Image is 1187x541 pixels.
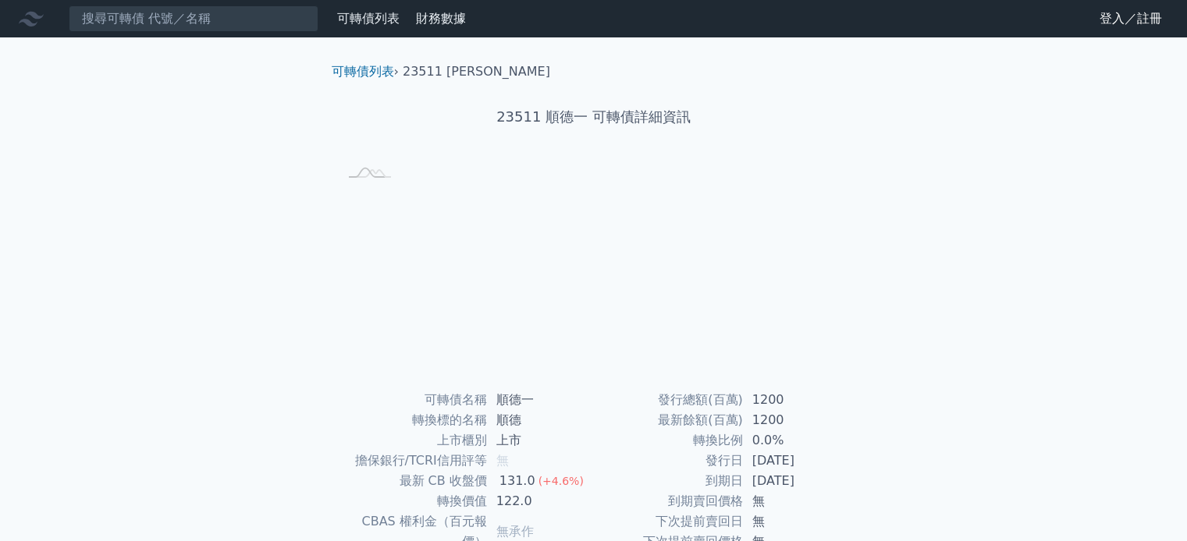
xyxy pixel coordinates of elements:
[496,453,509,468] span: 無
[337,11,400,26] a: 可轉債列表
[743,511,850,532] td: 無
[338,430,487,451] td: 上市櫃別
[416,11,466,26] a: 財務數據
[338,390,487,410] td: 可轉債名稱
[332,64,394,79] a: 可轉債列表
[487,491,594,511] td: 122.0
[319,106,869,128] h1: 23511 順德一 可轉債詳細資訊
[743,390,850,410] td: 1200
[338,410,487,430] td: 轉換標的名稱
[743,471,850,491] td: [DATE]
[594,410,743,430] td: 最新餘額(百萬)
[338,491,487,511] td: 轉換價值
[743,451,850,471] td: [DATE]
[487,410,594,430] td: 順德
[743,410,850,430] td: 1200
[496,524,534,539] span: 無承作
[538,475,584,487] span: (+4.6%)
[496,471,538,491] div: 131.0
[338,471,487,491] td: 最新 CB 收盤價
[743,430,850,451] td: 0.0%
[403,62,550,81] li: 23511 [PERSON_NAME]
[69,5,318,32] input: 搜尋可轉債 代號／名稱
[594,471,743,491] td: 到期日
[332,62,399,81] li: ›
[594,511,743,532] td: 下次提前賣回日
[1087,6,1175,31] a: 登入／註冊
[594,451,743,471] td: 發行日
[594,390,743,410] td: 發行總額(百萬)
[594,491,743,511] td: 到期賣回價格
[338,451,487,471] td: 擔保銀行/TCRI信用評等
[487,390,594,410] td: 順德一
[743,491,850,511] td: 無
[487,430,594,451] td: 上市
[594,430,743,451] td: 轉換比例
